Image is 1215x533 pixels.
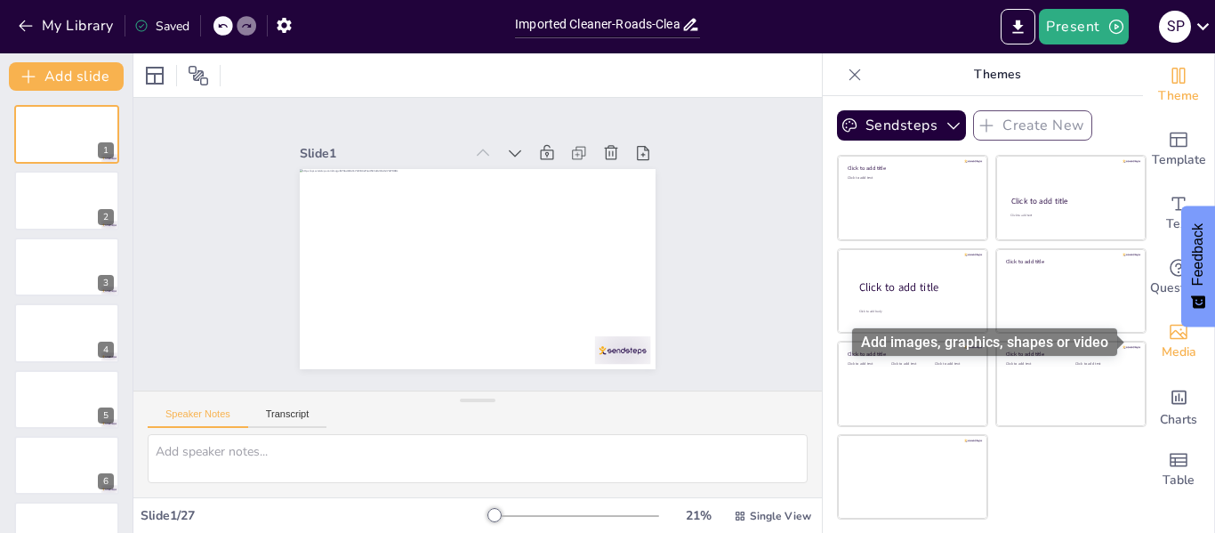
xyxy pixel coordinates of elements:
div: Click to add text [935,362,975,367]
div: Click to add title [848,351,975,358]
div: Click to add title [859,280,973,295]
button: S P [1159,9,1191,44]
div: 5 [98,408,114,424]
div: 3 [98,275,114,291]
span: Theme [1158,86,1199,106]
button: Speaker Notes [148,408,248,428]
div: Add ready made slides [1143,117,1214,182]
button: Feedback - Show survey [1181,206,1215,327]
span: Template [1152,150,1206,170]
span: Single View [750,509,811,523]
div: 3 [14,238,119,296]
button: My Library [13,12,121,40]
div: Get real-time input from your audience [1143,246,1214,310]
div: 6 [98,473,114,489]
div: 4 [98,342,114,358]
div: Saved [134,18,189,35]
button: Add slide [9,62,124,91]
div: 4 [14,303,119,362]
div: Click to add body [859,310,971,314]
div: Click to add title [1011,196,1130,206]
div: Click to add text [848,176,975,181]
div: 2 [98,209,114,225]
div: S P [1159,11,1191,43]
button: Present [1039,9,1128,44]
div: Slide 1 [275,159,431,241]
button: Create New [973,110,1092,141]
span: Position [188,65,209,86]
button: Sendsteps [837,110,966,141]
div: Add text boxes [1143,182,1214,246]
div: 5 [14,370,119,429]
div: Click to add text [1006,362,1062,367]
input: Insert title [515,12,681,37]
div: Click to add text [891,362,931,367]
div: 6 [14,436,119,495]
div: Click to add text [848,362,888,367]
p: Themes [869,53,1125,96]
div: Change the overall theme [1143,53,1214,117]
span: Text [1166,214,1191,234]
div: Click to add text [1075,362,1131,367]
span: Table [1163,471,1195,490]
div: 1 [14,105,119,164]
div: 21 % [677,507,720,524]
span: Charts [1160,410,1197,430]
div: Click to add title [848,165,975,172]
span: Questions [1150,279,1208,298]
div: Add images, graphics, shapes or video [1143,310,1214,374]
span: Feedback [1190,223,1206,286]
button: Transcript [248,408,327,428]
div: 2 [14,171,119,230]
div: Add a table [1143,438,1214,502]
button: Export to PowerPoint [1001,9,1035,44]
div: Add images, graphics, shapes or video [852,328,1117,356]
div: 1 [98,142,114,158]
div: Add charts and graphs [1143,374,1214,438]
div: Click to add text [1010,214,1129,218]
div: Click to add title [1006,257,1133,264]
span: Media [1162,343,1196,362]
div: Slide 1 / 27 [141,507,488,524]
div: Click to add title [1006,351,1133,358]
div: Layout [141,61,169,90]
